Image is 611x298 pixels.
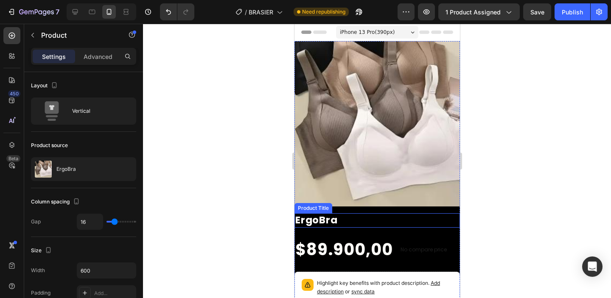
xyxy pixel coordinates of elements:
button: 1 product assigned [438,3,520,20]
div: Product source [31,142,68,149]
p: 7 [56,7,59,17]
div: 450 [8,90,20,97]
p: Advanced [84,52,112,61]
iframe: Design area [294,24,460,298]
span: BRASIER [249,8,273,17]
div: Gap [31,218,41,226]
button: 7 [3,3,63,20]
span: / [245,8,247,17]
input: Auto [77,214,103,229]
span: Need republishing [302,8,345,16]
div: Open Intercom Messenger [582,256,603,277]
div: Add... [94,290,134,297]
div: Layout [31,80,59,92]
div: Size [31,245,53,256]
p: Product [41,30,113,40]
button: Publish [555,3,590,20]
div: Publish [562,8,583,17]
img: product feature img [35,161,52,178]
div: Vertical [72,101,124,121]
div: Undo/Redo [160,3,194,20]
div: Padding [31,289,50,297]
div: Beta [6,155,20,162]
span: 1 product assigned [446,8,501,17]
input: Auto [77,263,136,278]
div: Width [31,267,45,274]
div: Column spacing [31,196,81,208]
p: Settings [42,52,66,61]
button: Save [523,3,551,20]
span: Save [530,8,544,16]
p: ErgoBra [56,166,76,172]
